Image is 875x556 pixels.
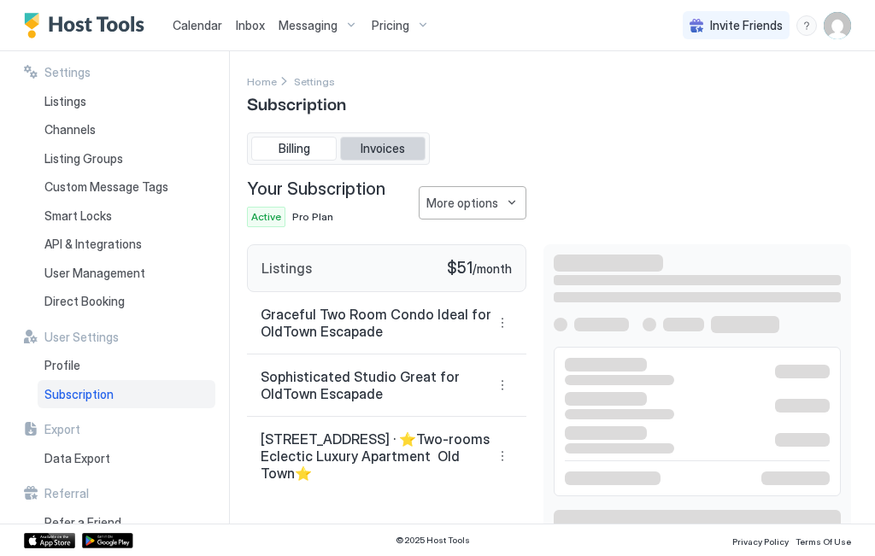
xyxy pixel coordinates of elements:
[732,536,789,547] span: Privacy Policy
[38,287,215,316] a: Direct Booking
[492,446,513,466] div: menu
[24,13,152,38] a: Host Tools Logo
[732,531,789,549] a: Privacy Policy
[261,260,312,277] span: Listings
[340,137,426,161] button: Invoices
[44,387,114,402] span: Subscription
[38,230,215,259] a: API & Integrations
[419,186,526,219] button: More options
[251,209,281,225] span: Active
[44,358,80,373] span: Profile
[38,351,215,380] a: Profile
[492,375,513,395] button: More options
[44,330,119,345] span: User Settings
[44,94,86,109] span: Listings
[38,173,215,202] a: Custom Message Tags
[426,194,498,212] div: More options
[38,115,215,144] a: Channels
[38,508,215,537] a: Refer a Friend
[492,446,513,466] button: More options
[247,179,385,200] span: Your Subscription
[38,444,215,473] a: Data Export
[447,259,473,278] span: $51
[173,16,222,34] a: Calendar
[44,515,121,530] span: Refer a Friend
[473,261,512,277] span: / month
[44,422,80,437] span: Export
[492,375,513,395] div: menu
[44,451,110,466] span: Data Export
[44,237,142,252] span: API & Integrations
[796,15,817,36] div: menu
[247,72,277,90] div: Breadcrumb
[38,380,215,409] a: Subscription
[38,144,215,173] a: Listing Groups
[44,65,91,80] span: Settings
[294,75,335,88] span: Settings
[247,72,277,90] a: Home
[247,75,277,88] span: Home
[251,137,337,161] button: Billing
[279,141,310,156] span: Billing
[38,259,215,288] a: User Management
[247,132,430,165] div: tab-group
[294,72,335,90] div: Breadcrumb
[396,535,470,546] span: © 2025 Host Tools
[24,533,75,548] a: App Store
[247,90,346,115] span: Subscription
[173,18,222,32] span: Calendar
[492,313,513,333] button: More options
[44,486,89,501] span: Referral
[361,141,405,156] span: Invoices
[44,151,123,167] span: Listing Groups
[372,18,409,33] span: Pricing
[261,306,492,340] span: Graceful Two Room Condo Ideal for OldTown Escapade
[44,294,125,309] span: Direct Booking
[236,18,265,32] span: Inbox
[492,313,513,333] div: menu
[419,186,526,219] div: menu
[44,179,168,195] span: Custom Message Tags
[17,498,58,539] iframe: Intercom live chat
[292,210,333,223] span: Pro Plan
[236,16,265,34] a: Inbox
[710,18,783,33] span: Invite Friends
[261,430,492,482] span: [STREET_ADDRESS] · ⭐️Two-rooms Eclectic Luxury Apartment Old Town⭐️
[261,368,492,402] span: Sophisticated Studio Great for OldTown Escapade
[796,536,851,547] span: Terms Of Use
[44,122,96,138] span: Channels
[38,202,215,231] a: Smart Locks
[279,18,338,33] span: Messaging
[82,533,133,548] a: Google Play Store
[38,87,215,116] a: Listings
[294,72,335,90] a: Settings
[796,531,851,549] a: Terms Of Use
[44,266,145,281] span: User Management
[44,208,112,224] span: Smart Locks
[824,12,851,39] div: User profile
